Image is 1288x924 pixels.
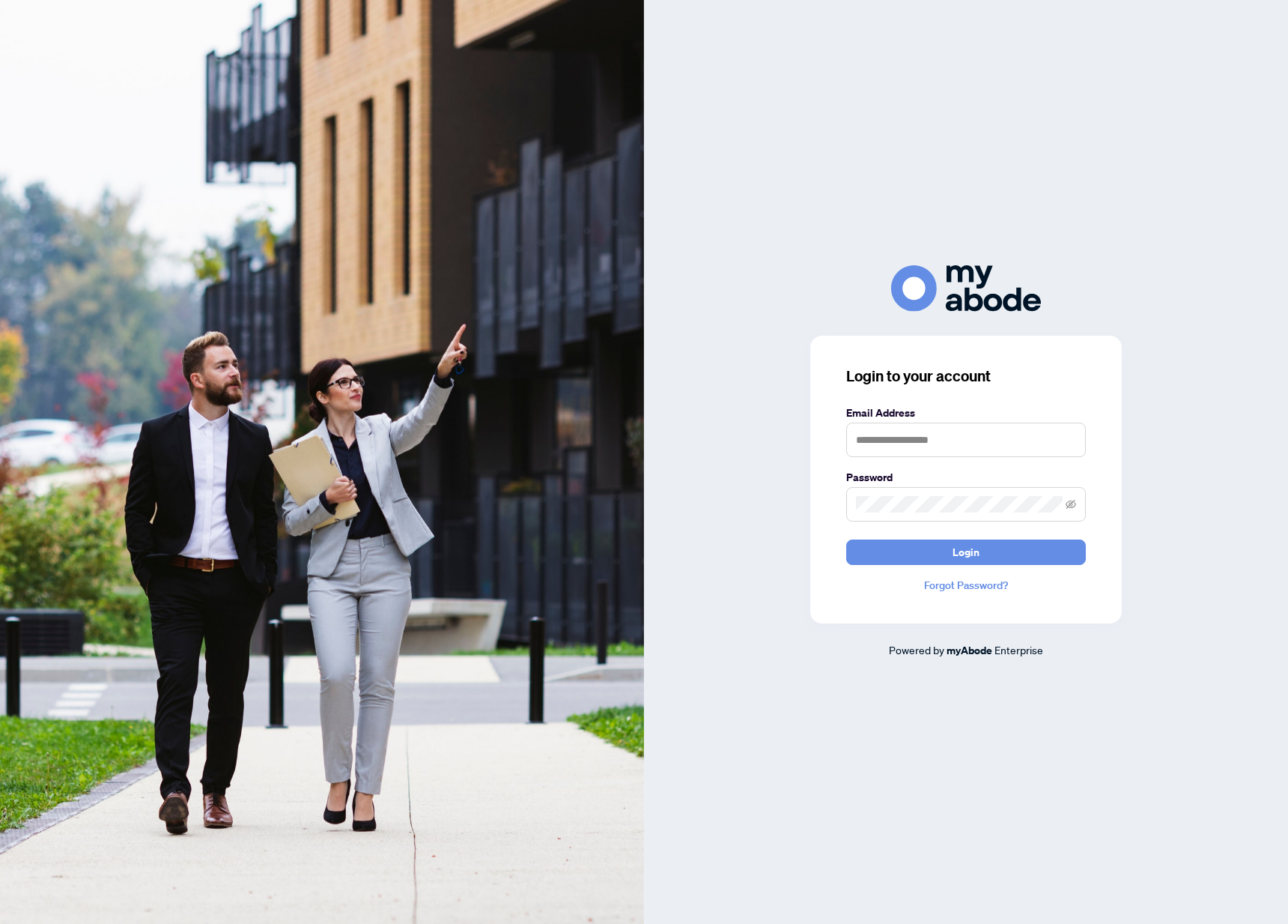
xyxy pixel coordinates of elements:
[846,540,1086,565] button: Login
[846,405,1086,421] label: Email Address
[846,469,1086,486] label: Password
[953,540,979,564] span: Login
[846,577,1086,594] a: Forgot Password?
[891,265,1041,311] img: ma-logo
[994,643,1043,656] span: Enterprise
[1066,499,1076,510] span: eye-invisible
[846,366,1086,387] h3: Login to your account
[947,642,992,659] a: myAbode
[889,643,944,656] span: Powered by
